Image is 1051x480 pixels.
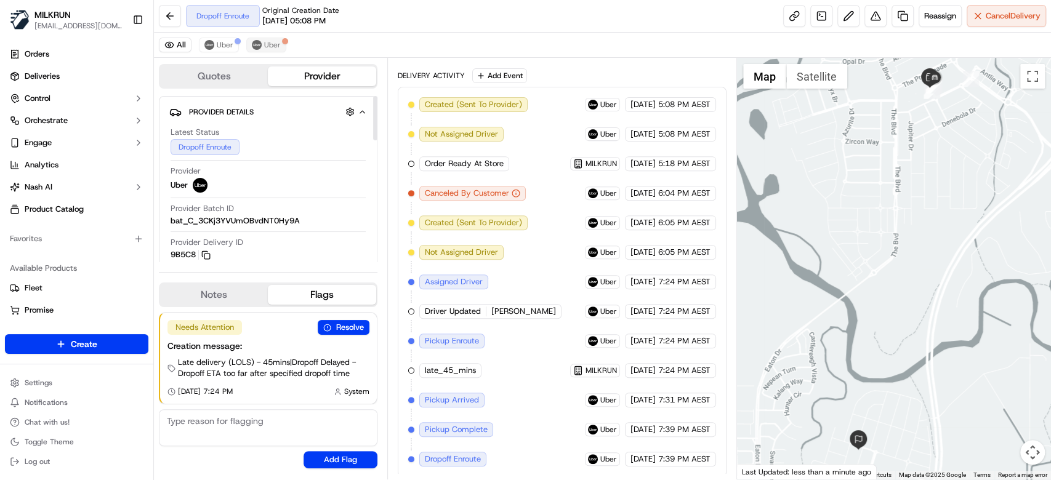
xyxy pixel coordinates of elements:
[986,10,1041,22] span: Cancel Delivery
[740,463,781,479] a: Open this area in Google Maps (opens a new window)
[25,137,52,148] span: Engage
[630,335,656,346] span: [DATE]
[10,305,143,316] a: Promise
[926,78,942,94] div: 8
[425,247,498,258] span: Not Assigned Driver
[425,454,481,465] span: Dropoff Enroute
[25,49,49,60] span: Orders
[973,471,991,478] a: Terms (opens in new tab)
[25,437,74,447] span: Toggle Theme
[630,306,656,317] span: [DATE]
[1020,440,1045,465] button: Map camera controls
[10,282,143,294] a: Fleet
[630,217,656,228] span: [DATE]
[171,249,211,260] button: 9B5C8
[588,100,598,110] img: uber-new-logo.jpeg
[167,320,242,335] div: Needs Attention
[588,336,598,346] img: uber-new-logo.jpeg
[344,386,369,396] span: System
[304,451,377,468] button: Add Flag
[425,99,522,110] span: Created (Sent To Provider)
[630,188,656,199] span: [DATE]
[630,394,656,406] span: [DATE]
[658,454,711,465] span: 7:39 PM AEST
[743,64,786,89] button: Show street map
[600,247,617,257] span: Uber
[5,199,148,219] a: Product Catalog
[169,102,367,122] button: Provider Details
[425,365,476,376] span: late_45_mins
[25,71,60,82] span: Deliveries
[398,71,465,81] div: Delivery Activity
[425,217,522,228] span: Created (Sent To Provider)
[963,71,979,87] div: 4
[5,433,148,450] button: Toggle Theme
[25,182,52,193] span: Nash AI
[25,457,50,466] span: Log out
[630,424,656,435] span: [DATE]
[25,398,68,407] span: Notifications
[246,38,286,52] button: Uber
[658,424,711,435] span: 7:39 PM AEST
[25,282,42,294] span: Fleet
[268,66,376,86] button: Provider
[5,258,148,278] div: Available Products
[25,93,50,104] span: Control
[25,204,84,215] span: Product Catalog
[600,425,617,434] span: Uber
[600,454,617,464] span: Uber
[178,386,233,396] span: [DATE] 7:24 PM
[178,357,369,379] span: Late delivery (LOLS) - 45mins | Dropoff Delayed - Dropoff ETA too far after specified dropoff time
[658,276,711,287] span: 7:24 PM AEST
[217,40,233,50] span: Uber
[658,394,711,406] span: 7:31 PM AEST
[5,5,127,34] button: MILKRUNMILKRUN[EMAIL_ADDRESS][DOMAIN_NAME]
[967,5,1046,27] button: CancelDelivery
[600,218,617,228] span: Uber
[71,338,97,350] span: Create
[160,66,268,86] button: Quotes
[425,129,498,140] span: Not Assigned Driver
[171,180,188,191] span: Uber
[25,305,54,316] span: Promise
[588,218,598,228] img: uber-new-logo.jpeg
[600,395,617,405] span: Uber
[5,334,148,354] button: Create
[573,366,617,375] button: MILKRUN
[600,306,617,316] span: Uber
[425,276,483,287] span: Assigned Driver
[600,129,617,139] span: Uber
[5,278,148,298] button: Fleet
[658,306,711,317] span: 7:24 PM AEST
[160,285,268,305] button: Notes
[600,277,617,287] span: Uber
[34,9,71,21] span: MILKRUN
[264,40,281,50] span: Uber
[658,247,711,258] span: 6:05 PM AEST
[425,306,481,317] span: Driver Updated
[25,417,70,427] span: Chat with us!
[5,414,148,431] button: Chat with us!
[600,188,617,198] span: Uber
[262,15,326,26] span: [DATE] 05:08 PM
[630,276,656,287] span: [DATE]
[268,285,376,305] button: Flags
[34,21,123,31] span: [EMAIL_ADDRESS][DOMAIN_NAME]
[658,158,711,169] span: 5:18 PM AEST
[588,129,598,139] img: uber-new-logo.jpeg
[658,188,711,199] span: 6:04 PM AEST
[472,68,527,83] button: Add Event
[5,229,148,249] div: Favorites
[171,203,234,214] span: Provider Batch ID
[588,425,598,434] img: uber-new-logo.jpeg
[998,471,1047,478] a: Report a map error
[193,178,207,193] img: uber-new-logo.jpeg
[5,111,148,130] button: Orchestrate
[630,129,656,140] span: [DATE]
[740,463,781,479] img: Google
[919,5,962,27] button: Reassign
[588,306,598,316] img: uber-new-logo.jpeg
[5,394,148,411] button: Notifications
[924,10,956,22] span: Reassign
[491,306,556,317] span: [PERSON_NAME]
